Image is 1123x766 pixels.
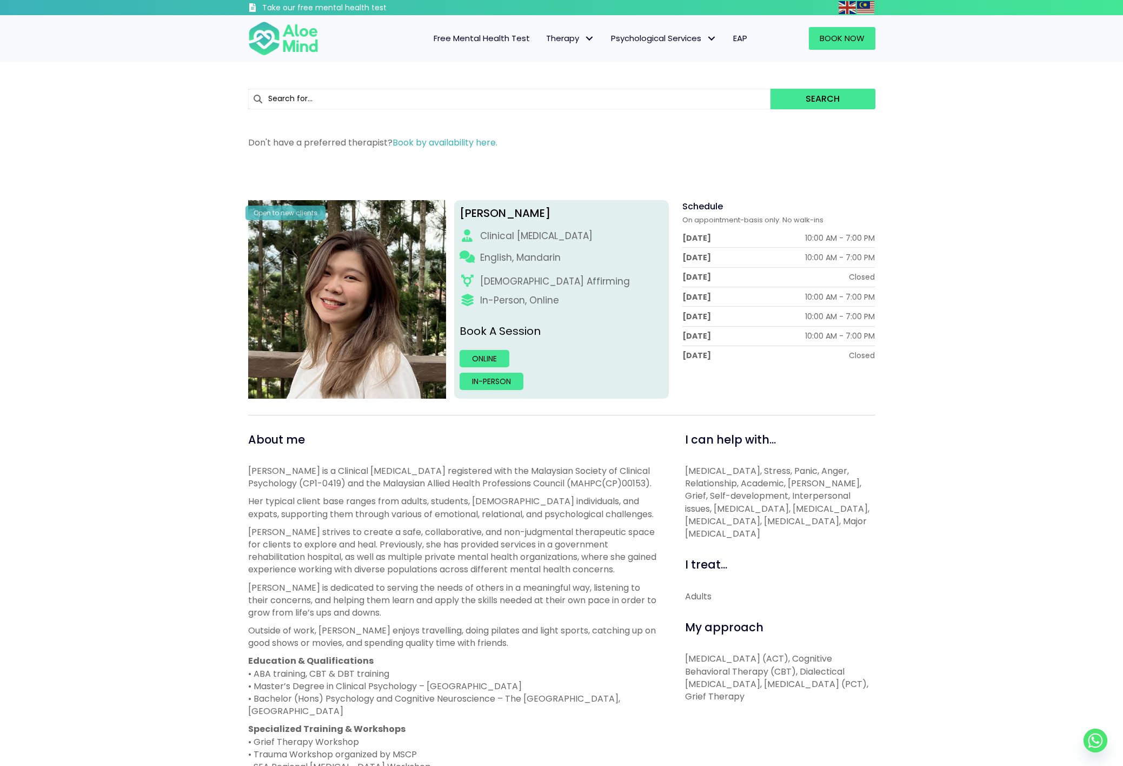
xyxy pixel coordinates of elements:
[393,136,497,149] a: Book by availability here.
[805,311,875,322] div: 10:00 AM - 7:00 PM
[480,275,630,288] div: [DEMOGRAPHIC_DATA] Affirming
[1084,729,1107,752] a: Whatsapp
[857,1,874,14] img: ms
[682,292,711,302] div: [DATE]
[805,252,875,263] div: 10:00 AM - 7:00 PM
[820,32,865,44] span: Book Now
[582,31,597,47] span: Therapy: submenu
[682,311,711,322] div: [DATE]
[839,1,857,14] a: English
[685,590,875,603] div: Adults
[685,652,875,703] p: [MEDICAL_DATA] (ACT), Cognitive Behavioral Therapy (CBT), Dialectical [MEDICAL_DATA], [MEDICAL_DA...
[248,200,447,399] img: Kelly Clinical Psychologist
[248,465,661,490] p: [PERSON_NAME] is a Clinical [MEDICAL_DATA] registered with the Malaysian Society of Clinical Psyc...
[682,215,823,225] span: On appointment-basis only. No walk-ins
[685,432,776,447] span: I can help with...
[682,350,711,361] div: [DATE]
[733,32,747,44] span: EAP
[685,557,727,572] span: I treat...
[849,350,875,361] div: Closed
[248,495,661,520] p: Her typical client base ranges from adults, students, [DEMOGRAPHIC_DATA] individuals, and expats,...
[248,89,771,109] input: Search for...
[805,331,875,341] div: 10:00 AM - 7:00 PM
[682,233,711,243] div: [DATE]
[460,323,663,339] p: Book A Session
[682,272,711,282] div: [DATE]
[248,21,318,56] img: Aloe mind Logo
[248,432,305,447] span: About me
[480,229,593,243] div: Clinical [MEDICAL_DATA]
[460,350,509,367] a: Online
[857,1,875,14] a: Malay
[248,582,661,619] p: [PERSON_NAME] is dedicated to serving the needs of others in a meaningful way, listening to their...
[685,465,875,540] p: [MEDICAL_DATA], Stress, Panic, Anger, Relationship, Academic, [PERSON_NAME], Grief, Self-developm...
[685,619,763,635] span: My approach
[480,294,559,307] div: In-Person, Online
[805,292,875,302] div: 10:00 AM - 7:00 PM
[245,206,325,220] div: Open to new clients
[682,331,711,341] div: [DATE]
[248,3,444,15] a: Take our free mental health test
[248,723,406,735] strong: Specialized Training & Workshops
[682,200,723,213] span: Schedule
[248,624,661,649] p: Outside of work, [PERSON_NAME] enjoys travelling, doing pilates and light sports, catching up on ...
[248,136,875,149] p: Don't have a preferred therapist?
[849,272,875,282] div: Closed
[333,27,755,50] nav: Menu
[538,27,603,50] a: TherapyTherapy: submenu
[682,252,711,263] div: [DATE]
[434,32,530,44] span: Free Mental Health Test
[262,3,444,14] h3: Take our free mental health test
[725,27,755,50] a: EAP
[248,655,374,667] strong: Education & Qualifications
[805,233,875,243] div: 10:00 AM - 7:00 PM
[704,31,720,47] span: Psychological Services: submenu
[770,89,875,109] button: Search
[603,27,725,50] a: Psychological ServicesPsychological Services: submenu
[809,27,875,50] a: Book Now
[248,526,661,576] p: [PERSON_NAME] strives to create a safe, collaborative, and non-judgmental therapeutic space for c...
[546,32,595,44] span: Therapy
[460,206,663,221] div: [PERSON_NAME]
[248,655,661,717] p: • ABA training, CBT & DBT training • Master’s Degree in Clinical Psychology – [GEOGRAPHIC_DATA] •...
[480,251,561,265] p: English, Mandarin
[460,373,523,390] a: In-person
[839,1,856,14] img: en
[426,27,538,50] a: Free Mental Health Test
[611,32,717,44] span: Psychological Services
